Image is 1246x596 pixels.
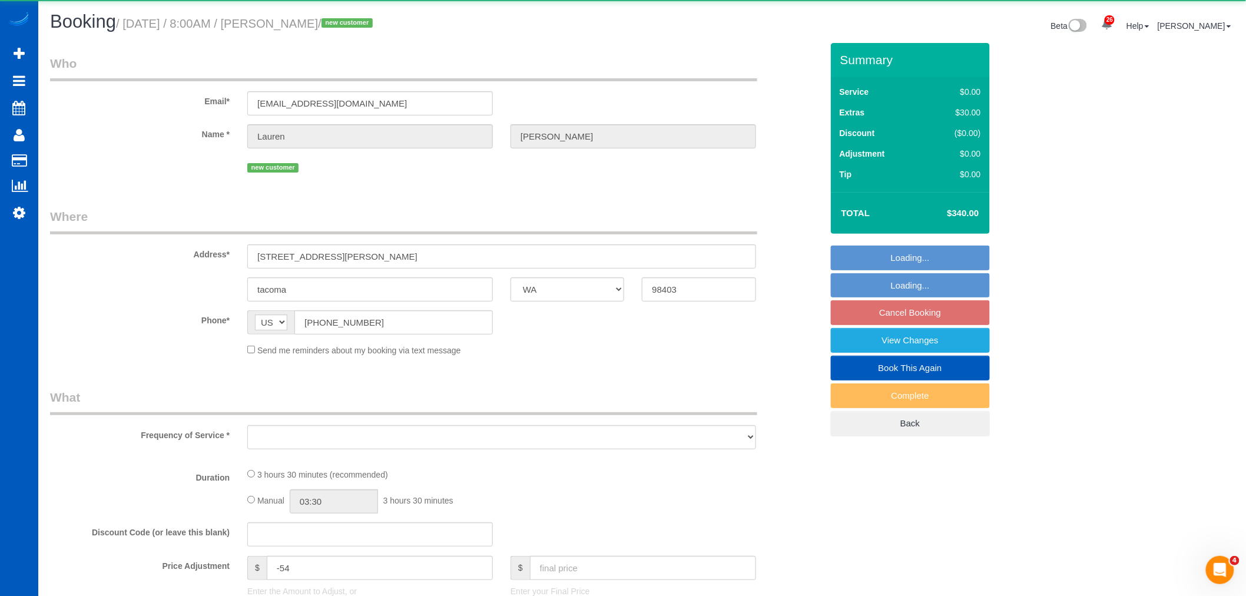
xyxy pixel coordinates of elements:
span: Manual [257,496,284,505]
span: Booking [50,11,116,32]
a: [PERSON_NAME] [1158,21,1231,31]
img: New interface [1068,19,1087,34]
input: Email* [247,91,493,115]
strong: Total [841,208,870,218]
input: final price [530,556,756,580]
label: Adjustment [840,148,885,160]
legend: Where [50,208,757,234]
h3: Summary [840,53,984,67]
span: Send me reminders about my booking via text message [257,346,461,355]
a: View Changes [831,328,990,353]
div: $0.00 [930,86,981,98]
label: Service [840,86,869,98]
label: Discount Code (or leave this blank) [41,522,238,538]
a: Book This Again [831,356,990,380]
div: $0.00 [930,168,981,180]
label: Email* [41,91,238,107]
span: new customer [322,18,373,28]
span: 3 hours 30 minutes (recommended) [257,470,388,479]
label: Duration [41,468,238,484]
div: $0.00 [930,148,981,160]
iframe: Intercom live chat [1206,556,1234,584]
small: / [DATE] / 8:00AM / [PERSON_NAME] [116,17,376,30]
a: Beta [1051,21,1088,31]
label: Frequency of Service * [41,425,238,441]
label: Name * [41,124,238,140]
input: Zip Code* [642,277,755,302]
div: $30.00 [930,107,981,118]
span: 3 hours 30 minutes [383,496,453,505]
label: Tip [840,168,852,180]
input: Last Name* [511,124,756,148]
div: ($0.00) [930,127,981,139]
label: Address* [41,244,238,260]
input: Phone* [294,310,493,335]
h4: $340.00 [912,208,979,218]
img: Automaid Logo [7,12,31,28]
input: First Name* [247,124,493,148]
span: $ [247,556,267,580]
span: / [318,17,376,30]
span: new customer [247,163,299,173]
a: 26 [1095,12,1118,38]
a: Help [1126,21,1149,31]
input: City* [247,277,493,302]
span: $ [511,556,530,580]
legend: What [50,389,757,415]
span: 26 [1105,15,1115,25]
a: Back [831,411,990,436]
label: Phone* [41,310,238,326]
label: Extras [840,107,865,118]
span: 4 [1230,556,1240,565]
label: Price Adjustment [41,556,238,572]
label: Discount [840,127,875,139]
legend: Who [50,55,757,81]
